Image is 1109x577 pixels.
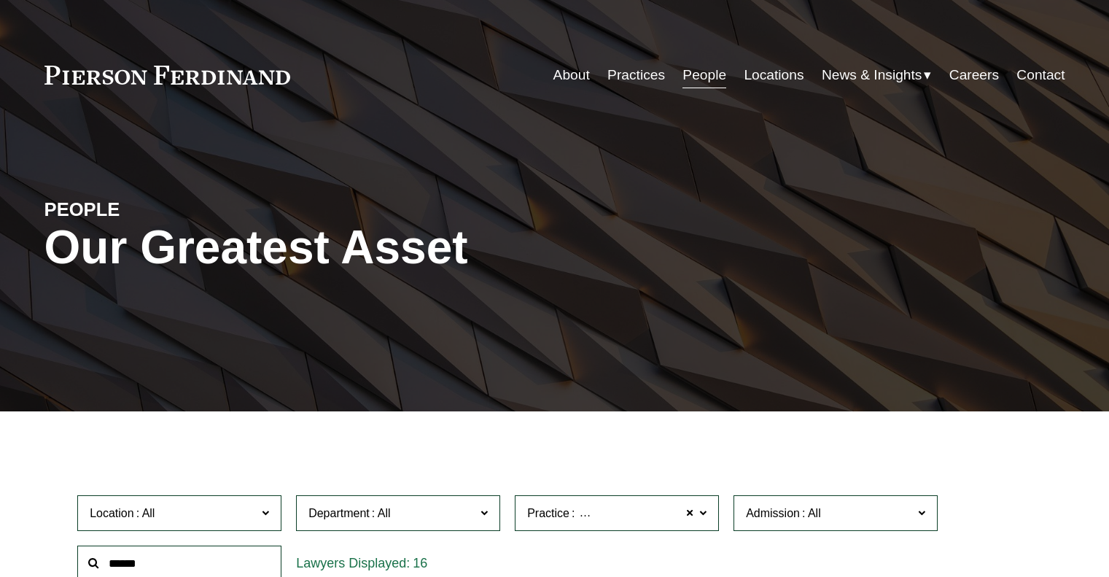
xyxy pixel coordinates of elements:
[822,63,922,88] span: News & Insights
[607,61,665,89] a: Practices
[822,61,932,89] a: folder dropdown
[553,61,590,89] a: About
[308,507,370,519] span: Department
[44,198,300,221] h4: PEOPLE
[90,507,134,519] span: Location
[949,61,999,89] a: Careers
[44,221,725,274] h1: Our Greatest Asset
[1016,61,1065,89] a: Contact
[746,507,800,519] span: Admission
[577,504,721,523] span: Privacy and Data Protection
[527,507,569,519] span: Practice
[413,556,427,570] span: 16
[744,61,803,89] a: Locations
[682,61,726,89] a: People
